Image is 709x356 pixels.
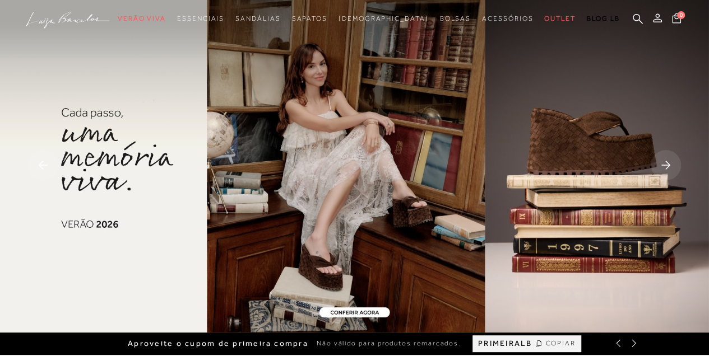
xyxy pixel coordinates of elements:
[587,15,619,22] span: BLOG LB
[677,11,685,19] span: 0
[587,8,619,29] a: BLOG LB
[235,15,280,22] span: Sandálias
[545,338,576,349] span: COPIAR
[669,12,684,27] button: 0
[317,339,461,348] span: Não válido para produtos remarcados.
[235,8,280,29] a: categoryNavScreenReaderText
[482,8,533,29] a: categoryNavScreenReaderText
[118,8,166,29] a: categoryNavScreenReaderText
[544,8,576,29] a: categoryNavScreenReaderText
[177,8,224,29] a: categoryNavScreenReaderText
[339,8,429,29] a: noSubCategoriesText
[482,15,533,22] span: Acessórios
[439,15,471,22] span: Bolsas
[339,15,429,22] span: [DEMOGRAPHIC_DATA]
[439,8,471,29] a: categoryNavScreenReaderText
[291,15,327,22] span: Sapatos
[478,339,532,348] span: PRIMEIRALB
[177,15,224,22] span: Essenciais
[291,8,327,29] a: categoryNavScreenReaderText
[544,15,576,22] span: Outlet
[118,15,166,22] span: Verão Viva
[128,339,308,348] span: Aproveite o cupom de primeira compra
